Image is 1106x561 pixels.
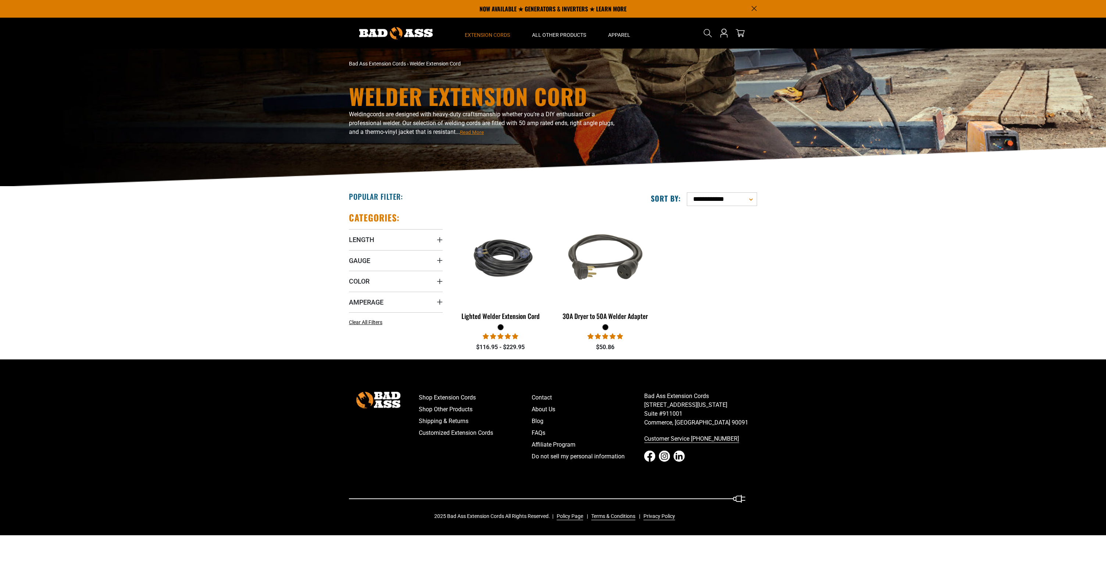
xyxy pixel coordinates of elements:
[349,229,443,250] summary: Length
[349,85,617,107] h1: Welder Extension Cord
[359,27,433,39] img: Bad Ass Extension Cords
[588,512,635,520] a: Terms & Conditions
[454,212,547,324] a: black Lighted Welder Extension Cord
[349,292,443,312] summary: Amperage
[460,129,484,135] span: Read More
[454,343,547,352] div: $116.95 - $229.95
[651,193,681,203] label: Sort by:
[465,32,510,38] span: Extension Cords
[608,32,630,38] span: Apparel
[349,319,385,326] a: Clear All Filters
[349,111,614,135] span: cords are designed with heavy-duty craftsmanship whether you’re a DIY enthusiast or a professiona...
[532,32,586,38] span: All Other Products
[349,110,617,136] p: Welding
[434,512,680,520] div: 2025 Bad Ass Extension Cords All Rights Reserved.
[349,61,406,67] a: Bad Ass Extension Cords
[588,333,623,340] span: 5.00 stars
[454,18,521,49] summary: Extension Cords
[349,277,370,285] span: Color
[532,392,645,404] a: Contact
[644,433,757,445] a: Customer Service [PHONE_NUMBER]
[483,333,518,340] span: 5.00 stars
[597,18,641,49] summary: Apparel
[454,313,547,319] div: Lighted Welder Extension Cord
[532,451,645,462] a: Do not sell my personal information
[349,298,383,306] span: Amperage
[349,256,370,265] span: Gauge
[419,404,532,415] a: Shop Other Products
[454,230,547,286] img: black
[419,392,532,404] a: Shop Extension Cords
[410,61,461,67] span: Welder Extension Cord
[419,427,532,439] a: Customized Extension Cords
[349,271,443,291] summary: Color
[521,18,597,49] summary: All Other Products
[641,512,675,520] a: Privacy Policy
[349,60,617,68] nav: breadcrumbs
[559,343,652,352] div: $50.86
[532,427,645,439] a: FAQs
[559,216,652,300] img: black
[349,319,382,325] span: Clear All Filters
[559,313,652,319] div: 30A Dryer to 50A Welder Adapter
[644,392,757,427] p: Bad Ass Extension Cords [STREET_ADDRESS][US_STATE] Suite #911001 Commerce, [GEOGRAPHIC_DATA] 90091
[349,212,400,223] h2: Categories:
[349,235,374,244] span: Length
[407,61,408,67] span: ›
[349,192,403,201] h2: Popular Filter:
[532,404,645,415] a: About Us
[356,392,400,408] img: Bad Ass Extension Cords
[419,415,532,427] a: Shipping & Returns
[349,250,443,271] summary: Gauge
[702,27,714,39] summary: Search
[559,212,652,324] a: black 30A Dryer to 50A Welder Adapter
[532,439,645,451] a: Affiliate Program
[554,512,583,520] a: Policy Page
[532,415,645,427] a: Blog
